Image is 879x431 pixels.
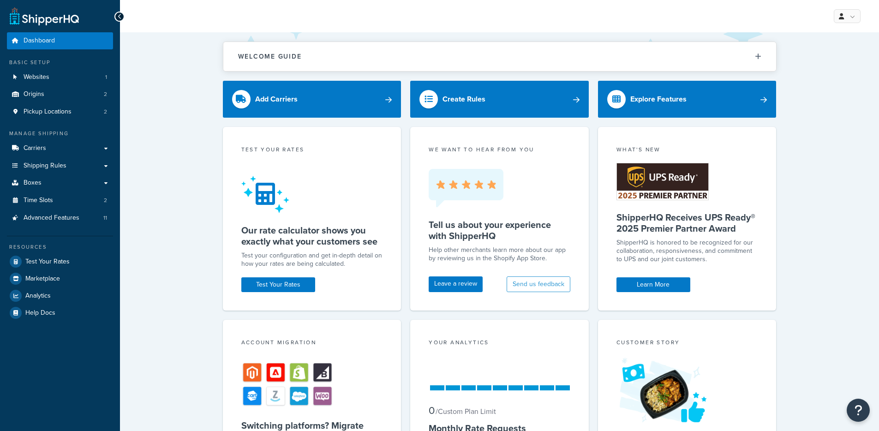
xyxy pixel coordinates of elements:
[7,59,113,66] div: Basic Setup
[507,276,570,292] button: Send us feedback
[7,86,113,103] li: Origins
[7,86,113,103] a: Origins2
[7,210,113,227] a: Advanced Features11
[24,179,42,187] span: Boxes
[7,103,113,120] a: Pickup Locations2
[410,81,589,118] a: Create Rules
[7,69,113,86] li: Websites
[429,219,570,241] h5: Tell us about your experience with ShipperHQ
[7,157,113,174] a: Shipping Rules
[24,37,55,45] span: Dashboard
[241,145,383,156] div: Test your rates
[105,73,107,81] span: 1
[24,197,53,204] span: Time Slots
[7,192,113,209] li: Time Slots
[25,258,70,266] span: Test Your Rates
[598,81,777,118] a: Explore Features
[429,338,570,349] div: Your Analytics
[630,93,687,106] div: Explore Features
[24,214,79,222] span: Advanced Features
[25,275,60,283] span: Marketplace
[616,338,758,349] div: Customer Story
[241,338,383,349] div: Account Migration
[7,305,113,321] a: Help Docs
[7,253,113,270] a: Test Your Rates
[7,69,113,86] a: Websites1
[24,90,44,98] span: Origins
[7,192,113,209] a: Time Slots2
[24,73,49,81] span: Websites
[104,108,107,116] span: 2
[442,93,485,106] div: Create Rules
[223,81,401,118] a: Add Carriers
[241,251,383,268] div: Test your configuration and get in-depth detail on how your rates are being calculated.
[24,162,66,170] span: Shipping Rules
[7,174,113,192] a: Boxes
[616,277,690,292] a: Learn More
[7,270,113,287] a: Marketplace
[7,140,113,157] a: Carriers
[241,277,315,292] a: Test Your Rates
[24,144,46,152] span: Carriers
[24,108,72,116] span: Pickup Locations
[25,309,55,317] span: Help Docs
[429,246,570,263] p: Help other merchants learn more about our app by reviewing us in the Shopify App Store.
[7,287,113,304] a: Analytics
[7,32,113,49] a: Dashboard
[223,42,776,71] button: Welcome Guide
[429,276,483,292] a: Leave a review
[616,212,758,234] h5: ShipperHQ Receives UPS Ready® 2025 Premier Partner Award
[429,403,435,418] span: 0
[103,214,107,222] span: 11
[847,399,870,422] button: Open Resource Center
[104,90,107,98] span: 2
[616,239,758,263] p: ShipperHQ is honored to be recognized for our collaboration, responsiveness, and commitment to UP...
[104,197,107,204] span: 2
[7,130,113,138] div: Manage Shipping
[241,225,383,247] h5: Our rate calculator shows you exactly what your customers see
[429,145,570,154] p: we want to hear from you
[616,145,758,156] div: What's New
[255,93,298,106] div: Add Carriers
[7,103,113,120] li: Pickup Locations
[7,210,113,227] li: Advanced Features
[238,53,302,60] h2: Welcome Guide
[25,292,51,300] span: Analytics
[436,406,496,417] small: / Custom Plan Limit
[7,243,113,251] div: Resources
